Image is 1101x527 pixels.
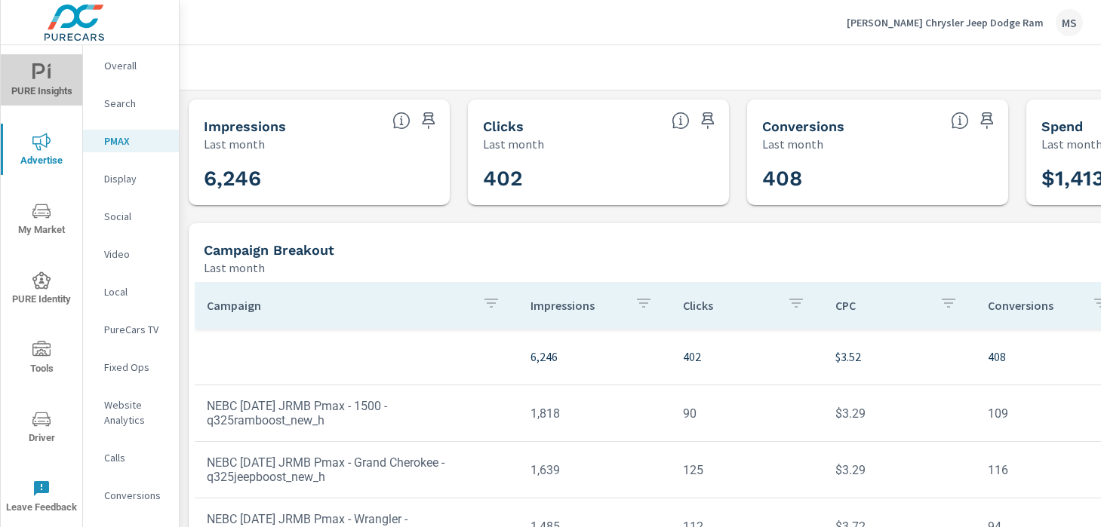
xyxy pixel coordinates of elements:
[204,242,334,258] h5: Campaign Breakout
[104,397,167,427] p: Website Analytics
[5,410,78,447] span: Driver
[104,247,167,262] p: Video
[531,298,623,313] p: Impressions
[518,394,671,433] td: 1,818
[1041,118,1083,134] h5: Spend
[104,360,167,375] p: Fixed Ops
[83,205,179,228] div: Social
[5,202,78,239] span: My Market
[83,130,179,152] div: PMAX
[83,243,179,265] div: Video
[5,480,78,516] span: Leave Feedback
[195,387,518,440] td: NEBC [DATE] JRMB Pmax - 1500 - q325ramboost_new_h
[5,341,78,378] span: Tools
[762,118,844,134] h5: Conversions
[975,109,999,133] span: Save this to your personalized report
[207,298,470,313] p: Campaign
[5,63,78,100] span: PURE Insights
[204,118,286,134] h5: Impressions
[683,298,775,313] p: Clicks
[835,298,927,313] p: CPC
[671,451,823,489] td: 125
[823,394,976,433] td: $3.29
[671,394,823,433] td: 90
[951,112,969,130] span: Total Conversions include Actions, Leads and Unmapped.
[762,166,993,191] h3: 408
[483,166,714,191] h3: 402
[988,298,1080,313] p: Conversions
[83,446,179,469] div: Calls
[531,348,659,366] p: 6,246
[762,135,823,153] p: Last month
[483,118,524,134] h5: Clicks
[83,54,179,77] div: Overall
[104,209,167,224] p: Social
[672,112,690,130] span: The number of times an ad was clicked by a consumer.
[195,443,518,496] td: NEBC [DATE] JRMB Pmax - Grand Cherokee - q325jeepboost_new_h
[104,488,167,503] p: Conversions
[847,16,1044,29] p: [PERSON_NAME] Chrysler Jeep Dodge Ram
[83,318,179,341] div: PureCars TV
[204,135,265,153] p: Last month
[104,133,167,149] p: PMAX
[104,58,167,73] p: Overall
[83,484,179,507] div: Conversions
[518,451,671,489] td: 1,639
[392,112,411,130] span: The number of times an ad was shown on your behalf.
[823,451,976,489] td: $3.29
[835,348,964,366] p: $3.52
[104,284,167,299] p: Local
[104,322,167,337] p: PureCars TV
[5,271,78,308] span: PURE Identity
[204,259,265,277] p: Last month
[83,280,179,303] div: Local
[483,135,544,153] p: Last month
[683,348,811,366] p: 402
[204,166,435,191] h3: 6,246
[104,171,167,186] p: Display
[83,92,179,115] div: Search
[5,133,78,170] span: Advertise
[104,96,167,111] p: Search
[417,109,441,133] span: Save this to your personalized report
[696,109,720,133] span: Save this to your personalized report
[104,450,167,465] p: Calls
[83,394,179,431] div: Website Analytics
[83,167,179,190] div: Display
[1056,9,1083,36] div: MS
[83,356,179,378] div: Fixed Ops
